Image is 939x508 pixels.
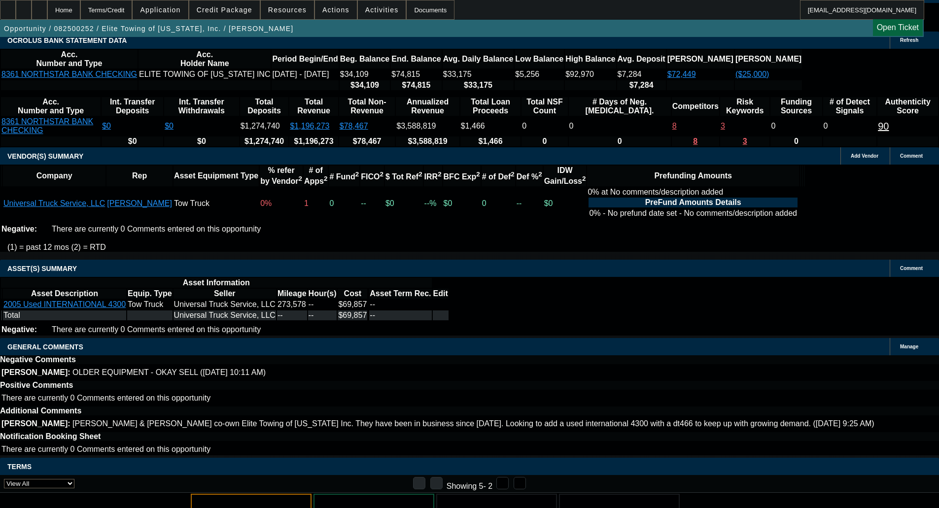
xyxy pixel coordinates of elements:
[515,69,564,79] td: $5,256
[667,50,734,68] th: [PERSON_NAME]
[900,344,918,349] span: Manage
[289,136,338,146] th: $1,196,273
[721,122,725,130] a: 3
[1,419,70,428] b: [PERSON_NAME]:
[338,310,367,320] td: $69,857
[268,6,307,14] span: Resources
[340,69,390,79] td: $34,109
[735,50,802,68] th: [PERSON_NAME]
[460,136,521,146] th: $1,466
[308,310,337,320] td: --
[770,136,822,146] th: 0
[396,97,459,116] th: Annualized Revenue
[360,187,384,220] td: --
[770,97,822,116] th: Funding Sources
[851,153,878,159] span: Add Vendor
[189,0,260,19] button: Credit Package
[544,166,586,185] b: IDW Gain/Loss
[107,199,172,207] a: [PERSON_NAME]
[460,97,521,116] th: Total Loan Proceeds
[396,122,458,131] div: $3,588,819
[102,122,111,130] a: $0
[589,208,798,218] td: 0% - No prefund date set - No comments/description added
[617,80,666,90] th: $7,284
[164,136,239,146] th: $0
[460,117,521,135] td: $1,466
[877,97,938,116] th: Authenticity Score
[823,117,877,135] td: 0
[4,25,293,33] span: Opportunity / 082500252 / Elite Towing of [US_STATE], Inc. / [PERSON_NAME]
[482,187,515,220] td: 0
[277,310,307,320] td: --
[380,170,383,178] sup: 2
[1,445,210,453] span: There are currently 0 Comments entered on this opportunity
[538,170,542,178] sup: 2
[516,187,543,220] td: --
[308,300,337,309] td: --
[1,225,37,233] b: Negative:
[174,310,276,320] td: Universal Truck Service, LLC
[197,6,252,14] span: Credit Package
[52,325,261,334] span: There are currently 0 Comments entered on this opportunity
[31,289,98,298] b: Asset Description
[369,300,431,309] td: --
[667,70,696,78] a: $72,449
[3,199,105,207] a: Universal Truck Service, LLC
[304,166,327,185] b: # of Apps
[569,97,671,116] th: # Days of Neg. [MEDICAL_DATA].
[240,117,289,135] td: $1,274,740
[214,289,236,298] b: Seller
[873,19,923,36] a: Open Ticket
[3,311,126,320] div: Total
[339,136,395,146] th: $78,467
[565,69,616,79] td: $92,970
[7,463,32,471] span: Terms
[140,6,180,14] span: Application
[261,0,314,19] button: Resources
[7,152,83,160] span: VENDOR(S) SUMMARY
[617,50,666,68] th: Avg. Deposit
[447,482,492,490] span: Showing 5- 2
[1,50,138,68] th: Acc. Number and Type
[355,170,359,178] sup: 2
[272,50,338,68] th: Period Begin/End
[309,289,337,298] b: Hour(s)
[433,289,449,299] th: Edit
[443,69,514,79] td: $33,175
[424,172,442,181] b: IRR
[522,117,567,135] td: 0
[164,97,239,116] th: Int. Transfer Withdrawals
[582,175,586,182] sup: 2
[277,300,307,309] td: 273,578
[438,170,441,178] sup: 2
[900,153,923,159] span: Comment
[693,137,697,145] a: 8
[482,172,515,181] b: # of Def
[340,122,368,130] a: $78,467
[174,187,259,220] td: Tow Truck
[72,419,874,428] span: [PERSON_NAME] & [PERSON_NAME] co-own Elite Towing of [US_STATE] Inc. They have been in business s...
[338,300,367,309] td: $69,857
[165,122,174,130] a: $0
[522,136,567,146] th: 0
[476,170,480,178] sup: 2
[315,0,357,19] button: Actions
[339,97,395,116] th: Total Non-Revenue
[240,97,289,116] th: Total Deposits
[102,97,163,116] th: Int. Transfer Deposits
[1,70,137,78] a: 8361 NORTHSTAR BANK CHECKING
[569,117,671,135] td: 0
[365,6,399,14] span: Activities
[290,122,329,130] a: $1,196,273
[340,50,390,68] th: Beg. Balance
[444,172,480,181] b: BFC Exp
[132,171,147,180] b: Rep
[617,69,666,79] td: $7,284
[391,80,441,90] th: $74,815
[511,170,514,178] sup: 2
[569,136,671,146] th: 0
[139,69,271,79] td: ELITE TOWING OF [US_STATE] INC
[565,50,616,68] th: High Balance
[443,80,514,90] th: $33,175
[240,136,289,146] th: $1,274,740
